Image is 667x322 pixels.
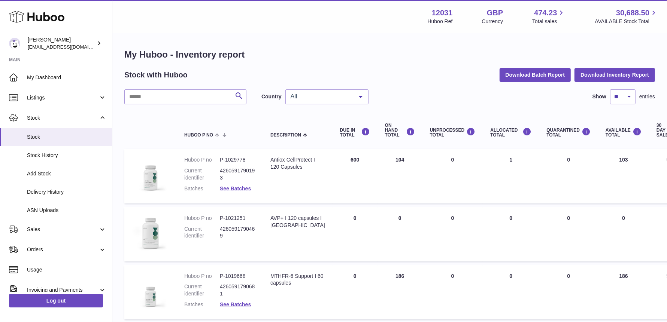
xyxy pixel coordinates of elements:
strong: 12031 [432,8,453,18]
span: AVAILABLE Stock Total [595,18,658,25]
div: Currency [482,18,503,25]
span: My Dashboard [27,74,106,81]
dd: 4260591790469 [220,226,255,240]
span: Stock History [27,152,106,159]
div: Antiox CellProtect I 120 Capsules [270,156,325,171]
td: 1 [483,149,539,203]
div: AVAILABLE Total [606,128,642,138]
div: MTHFR-6 Support I 60 capsules [270,273,325,287]
td: 0 [483,265,539,320]
span: [EMAIL_ADDRESS][DOMAIN_NAME] [28,44,110,50]
span: entries [639,93,655,100]
span: Stock [27,134,106,141]
div: QUARANTINED Total [546,128,591,138]
td: 0 [422,265,483,320]
dt: Current identifier [184,167,220,181]
dd: 4260591790681 [220,283,255,297]
span: Listings [27,94,98,101]
div: UNPROCESSED Total [430,128,476,138]
div: ON HAND Total [385,123,415,138]
td: 104 [378,149,422,203]
button: Download Batch Report [500,68,571,82]
div: AVP+ I 120 capsules I [GEOGRAPHIC_DATA] [270,215,325,229]
td: 0 [598,207,649,261]
label: Show [592,93,606,100]
span: All [289,93,353,100]
span: 474.23 [534,8,557,18]
td: 186 [598,265,649,320]
span: Stock [27,114,98,122]
dd: P-1021251 [220,215,255,222]
strong: GBP [487,8,503,18]
img: product image [132,273,169,310]
span: 0 [567,273,570,279]
a: See Batches [220,301,251,307]
td: 103 [598,149,649,203]
dt: Current identifier [184,226,220,240]
a: 474.23 Total sales [532,8,566,25]
dd: 4260591790193 [220,167,255,181]
span: Orders [27,246,98,253]
img: admin@makewellforyou.com [9,38,20,49]
td: 0 [483,207,539,261]
td: 600 [333,149,378,203]
span: 0 [567,215,570,221]
td: 0 [378,207,422,261]
h2: Stock with Huboo [124,70,188,80]
a: Log out [9,294,103,307]
dt: Huboo P no [184,215,220,222]
dt: Batches [184,301,220,308]
span: ASN Uploads [27,207,106,214]
img: product image [132,156,169,194]
label: Country [261,93,282,100]
span: Usage [27,266,106,273]
button: Download Inventory Report [574,68,655,82]
td: 0 [333,265,378,320]
h1: My Huboo - Inventory report [124,49,655,61]
div: DUE IN TOTAL [340,128,370,138]
span: Description [270,133,301,138]
div: [PERSON_NAME] [28,36,95,50]
a: See Batches [220,185,251,191]
a: 30,688.50 AVAILABLE Stock Total [595,8,658,25]
td: 0 [333,207,378,261]
div: ALLOCATED Total [490,128,531,138]
td: 186 [378,265,422,320]
td: 0 [422,207,483,261]
div: Huboo Ref [428,18,453,25]
dd: P-1029778 [220,156,255,163]
span: 0 [567,157,570,163]
span: Sales [27,226,98,233]
dt: Huboo P no [184,156,220,163]
span: Delivery History [27,188,106,196]
dt: Huboo P no [184,273,220,280]
dd: P-1019668 [220,273,255,280]
img: product image [132,215,169,252]
span: Invoicing and Payments [27,286,98,294]
dt: Current identifier [184,283,220,297]
td: 0 [422,149,483,203]
span: Add Stock [27,170,106,177]
span: Huboo P no [184,133,213,138]
span: Total sales [532,18,566,25]
span: 30,688.50 [616,8,649,18]
dt: Batches [184,185,220,192]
